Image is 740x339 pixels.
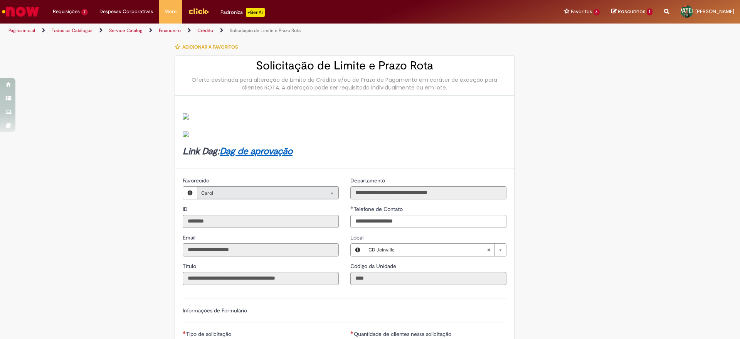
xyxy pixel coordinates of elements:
span: Necessários [183,331,186,334]
span: Tipo de solicitação [186,331,233,337]
button: Adicionar a Favoritos [175,39,242,55]
input: Código da Unidade [350,272,506,285]
a: CarolLimpar campo Favorecido [197,187,338,199]
label: Somente leitura - ID [183,205,189,213]
input: Título [183,272,339,285]
label: Somente leitura - Código da Unidade [350,262,398,270]
span: CD Joinville [368,244,487,256]
span: Despesas Corporativas [99,8,153,15]
span: 6 [594,9,600,15]
img: click_logo_yellow_360x200.png [188,5,209,17]
a: CD JoinvilleLimpar campo Local [365,244,506,256]
button: Favorecido, Visualizar este registro Carol [183,187,197,199]
strong: Link Dag: [183,145,293,157]
span: Somente leitura - Código da Unidade [350,263,398,270]
button: Local, Visualizar este registro CD Joinville [351,244,365,256]
a: Crédito [197,27,213,34]
input: Telefone de Contato [350,215,506,228]
span: Requisições [53,8,80,15]
span: Telefone de Contato [354,206,404,213]
span: Adicionar a Favoritos [182,44,238,50]
a: Solicitação de Limite e Prazo Rota [230,27,301,34]
label: Informações de Formulário [183,307,247,314]
input: Email [183,243,339,256]
img: ServiceNow [1,4,40,19]
ul: Trilhas de página [6,24,488,38]
p: +GenAi [246,8,265,17]
span: Favoritos [571,8,592,15]
span: Obrigatório Preenchido [350,206,354,209]
span: Local [350,234,365,241]
abbr: Limpar campo Local [483,244,494,256]
a: Financeiro [159,27,181,34]
a: Página inicial [8,27,35,34]
a: Todos os Catálogos [52,27,92,34]
input: Departamento [350,186,506,199]
a: Dag de aprovação [220,145,293,157]
div: Padroniza [220,8,265,17]
div: Oferta destinada para alteração de Limite de Crédito e/ou de Prazo de Pagamento em caráter de exc... [183,76,506,91]
span: Somente leitura - Favorecido [183,177,211,184]
span: [PERSON_NAME] [695,8,734,15]
label: Somente leitura - Título [183,262,198,270]
span: 1 [647,8,653,15]
span: Necessários [350,331,354,334]
span: More [165,8,177,15]
label: Somente leitura - Email [183,234,197,241]
span: Carol [201,187,319,199]
input: ID [183,215,339,228]
span: Quantidade de clientes nessa solicitação [354,331,453,337]
span: 7 [81,9,88,15]
img: sys_attachment.do [183,113,189,120]
span: Somente leitura - ID [183,206,189,213]
span: Rascunhos [618,8,646,15]
img: sys_attachment.do [183,131,189,137]
a: Service Catalog [109,27,142,34]
a: Rascunhos [611,8,653,15]
span: Somente leitura - Título [183,263,198,270]
h2: Solicitação de Limite e Prazo Rota [183,59,506,72]
label: Somente leitura - Departamento [350,177,387,184]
